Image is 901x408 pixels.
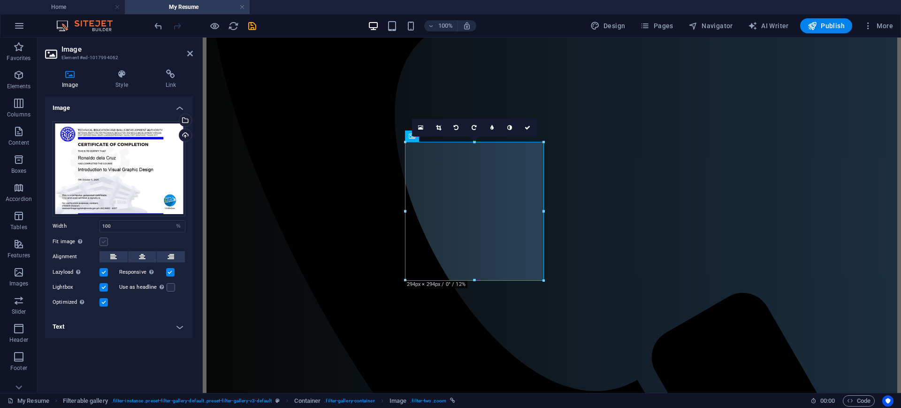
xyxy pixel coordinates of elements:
p: Footer [10,364,27,372]
label: Use as headline [119,282,167,293]
label: Responsive [119,267,166,278]
div: Design (Ctrl+Alt+Y) [587,18,629,33]
button: Code [843,395,875,407]
button: undo [153,20,164,31]
h4: Text [45,316,193,338]
a: Rotate left 90° [448,119,466,137]
label: Alignment [53,251,99,262]
span: . filter-gallery-container [324,395,374,407]
span: 00 00 [820,395,835,407]
span: AI Writer [748,21,789,31]
p: Slider [12,308,26,316]
h6: 100% [438,20,453,31]
p: Columns [7,111,31,118]
p: Tables [10,223,27,231]
label: Width [53,223,99,229]
span: : [827,397,828,404]
h4: Link [149,69,193,89]
div: Certificate_of_Completion_page-0001IntroductiontoVisualGraphicDesign-YK-CrgM9uOrDc4oYNDZ3tw.jpg [53,121,185,216]
h3: Element #ed-1017994062 [61,54,174,62]
h4: Style [99,69,148,89]
button: AI Writer [744,18,793,33]
label: Lightbox [53,282,99,293]
label: Lazyload [53,267,99,278]
img: Editor Logo [54,20,124,31]
button: Usercentrics [882,395,893,407]
span: Design [590,21,626,31]
a: Greyscale [501,119,519,137]
button: More [860,18,897,33]
i: Reload page [228,21,239,31]
h2: Image [61,45,193,54]
i: Undo: Change document (Ctrl+Z) [153,21,164,31]
p: Features [8,252,30,259]
h4: My Resume [125,2,250,12]
i: Save (Ctrl+S) [247,21,258,31]
h6: Session time [810,395,835,407]
a: Confirm ( Ctrl ⏎ ) [519,119,537,137]
p: Elements [7,83,31,90]
p: Boxes [11,167,27,175]
button: 100% [424,20,458,31]
span: . filter-two .zoom [410,395,446,407]
span: Click to select. Double-click to edit [63,395,108,407]
i: This element is linked [450,398,455,403]
a: Crop mode [430,119,448,137]
button: Click here to leave preview mode and continue editing [209,20,220,31]
span: Click to select. Double-click to edit [294,395,321,407]
p: Favorites [7,54,31,62]
a: Click to cancel selection. Double-click to open Pages [8,395,49,407]
p: Content [8,139,29,146]
nav: breadcrumb [63,395,455,407]
span: More [863,21,893,31]
i: This element is a customizable preset [275,398,280,403]
button: Publish [800,18,852,33]
label: Optimized [53,297,99,308]
span: Pages [640,21,673,31]
span: . filter-instance .preset-filter-gallery-default .preset-filter-gallery-v3-default [112,395,272,407]
label: Fit image [53,236,99,247]
p: Images [9,280,29,287]
span: Publish [808,21,845,31]
h4: Image [45,69,99,89]
span: Navigator [688,21,733,31]
p: Accordion [6,195,32,203]
p: Header [9,336,28,344]
a: Blur [483,119,501,137]
span: Click to select. Double-click to edit [389,395,406,407]
button: Navigator [685,18,737,33]
button: Pages [636,18,677,33]
button: Design [587,18,629,33]
a: Rotate right 90° [466,119,483,137]
button: save [246,20,258,31]
h4: Image [45,97,193,114]
span: Code [847,395,870,407]
button: reload [228,20,239,31]
a: Select files from the file manager, stock photos, or upload file(s) [412,119,430,137]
